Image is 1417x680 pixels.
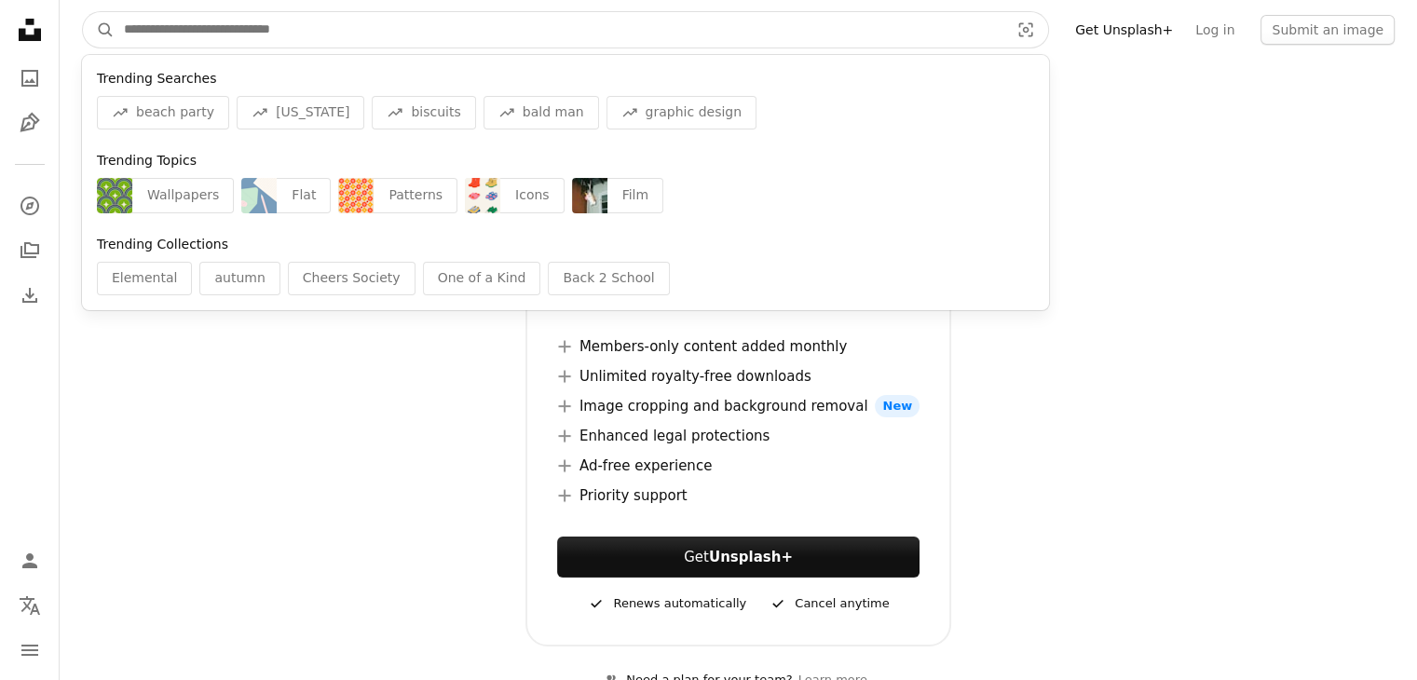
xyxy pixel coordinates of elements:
[132,178,234,213] div: Wallpapers
[587,592,746,615] div: Renews automatically
[97,178,132,213] img: premium_vector-1727104187891-9d3ffee9ee70
[11,587,48,624] button: Language
[136,103,214,122] span: beach party
[11,542,48,579] a: Log in / Sign up
[97,153,197,168] span: Trending Topics
[557,395,920,417] li: Image cropping and background removal
[465,178,500,213] img: premium_vector-1753107438975-30d50abb6869
[11,60,48,97] a: Photos
[557,293,596,310] span: $240
[557,484,920,507] li: Priority support
[11,232,48,269] a: Collections
[338,178,374,213] img: premium_vector-1726848946310-412afa011a6e
[1003,12,1048,48] button: Visual search
[423,262,541,295] div: One of a Kind
[276,103,349,122] span: [US_STATE]
[646,103,742,122] span: graphic design
[607,178,663,213] div: Film
[241,178,277,213] img: premium_vector-1731660406144-6a3fe8e15ac2
[11,11,48,52] a: Home — Unsplash
[11,277,48,314] a: Download History
[557,455,920,477] li: Ad-free experience
[199,262,279,295] div: autumn
[572,178,607,213] img: premium_photo-1664457241825-600243040ef5
[11,104,48,142] a: Illustrations
[374,178,457,213] div: Patterns
[83,12,115,48] button: Search Unsplash
[523,103,584,122] span: bald man
[500,178,565,213] div: Icons
[557,335,920,358] li: Members-only content added monthly
[277,178,331,213] div: Flat
[557,537,920,578] button: GetUnsplash+
[97,71,216,86] span: Trending Searches
[288,262,416,295] div: Cheers Society
[769,592,889,615] div: Cancel anytime
[97,237,228,252] span: Trending Collections
[1064,15,1184,45] a: Get Unsplash+
[557,365,920,388] li: Unlimited royalty-free downloads
[709,549,793,565] strong: Unsplash+
[1184,15,1246,45] a: Log in
[557,425,920,447] li: Enhanced legal protections
[548,262,669,295] div: Back 2 School
[11,632,48,669] button: Menu
[11,187,48,224] a: Explore
[411,103,460,122] span: biscuits
[875,395,920,417] span: New
[97,262,192,295] div: Elemental
[1260,15,1395,45] button: Submit an image
[82,11,1049,48] form: Find visuals sitewide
